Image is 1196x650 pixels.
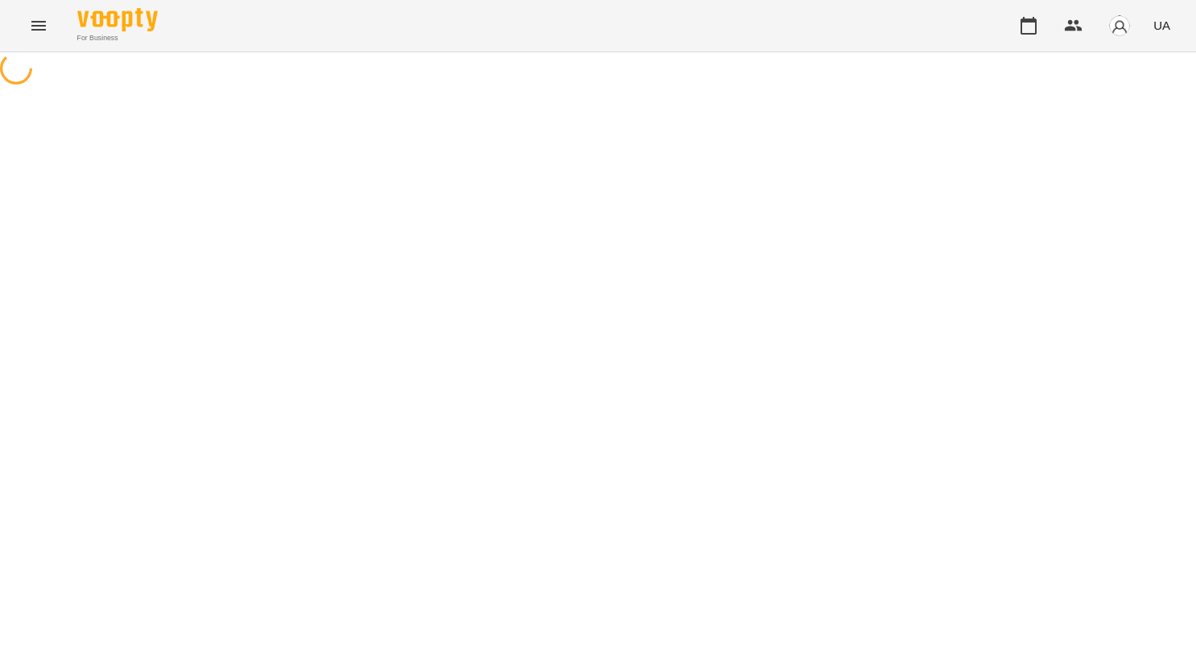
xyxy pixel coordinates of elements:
img: Voopty Logo [77,8,158,31]
button: UA [1147,10,1177,40]
button: Menu [19,6,58,45]
span: For Business [77,33,158,43]
img: avatar_s.png [1108,14,1131,37]
span: UA [1153,17,1170,34]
